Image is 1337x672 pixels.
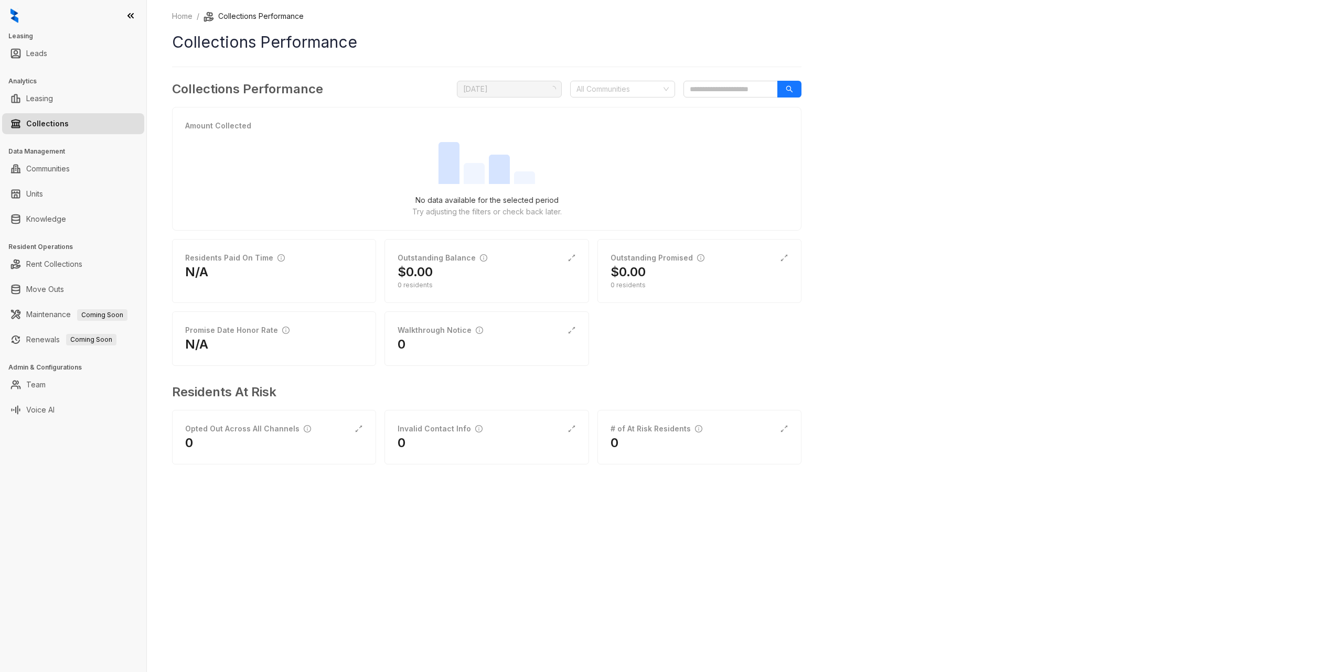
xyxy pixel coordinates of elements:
div: Outstanding Balance [398,252,487,264]
h3: Leasing [8,31,146,41]
span: expand-alt [780,254,788,262]
h1: Collections Performance [172,30,801,54]
p: Try adjusting the filters or check back later. [412,206,562,218]
a: Move Outs [26,279,64,300]
a: RenewalsComing Soon [26,329,116,350]
h3: Resident Operations [8,242,146,252]
h3: Admin & Configurations [8,363,146,372]
a: Voice AI [26,399,55,420]
li: Leasing [2,88,144,109]
span: info-circle [697,254,704,262]
span: info-circle [304,425,311,432]
h2: $0.00 [611,264,646,280]
h2: 0 [611,435,618,451]
a: Rent Collections [26,254,82,275]
li: Leads [2,43,144,64]
div: Walkthrough Notice [398,324,483,336]
span: expand-alt [568,326,576,334]
div: Promise Date Honor Rate [185,324,290,336]
li: Knowledge [2,209,144,230]
h2: 0 [398,435,405,451]
li: / [197,10,199,22]
h2: N/A [185,336,208,353]
span: expand-alt [780,425,788,433]
li: Communities [2,158,144,179]
a: Leads [26,43,47,64]
span: expand-alt [355,425,363,433]
h2: $0.00 [398,264,433,280]
a: Units [26,183,43,204]
li: Collections [2,113,144,134]
h2: 0 [185,435,193,451]
strong: Amount Collected [185,121,251,130]
li: Rent Collections [2,254,144,275]
span: loading [549,85,557,93]
h2: 0 [398,336,405,353]
span: info-circle [476,327,483,334]
span: Coming Soon [66,334,116,345]
a: Home [170,10,195,22]
span: expand-alt [568,254,576,262]
h2: N/A [185,264,208,280]
li: Move Outs [2,279,144,300]
div: Invalid Contact Info [398,423,483,435]
span: info-circle [480,254,487,262]
a: Communities [26,158,70,179]
span: Coming Soon [77,309,127,321]
a: Team [26,374,46,395]
a: Leasing [26,88,53,109]
span: info-circle [277,254,285,262]
li: Renewals [2,329,144,350]
div: Outstanding Promised [611,252,704,264]
a: Collections [26,113,69,134]
img: logo [10,8,18,23]
span: search [786,85,793,93]
li: Team [2,374,144,395]
span: info-circle [475,425,483,432]
span: October 2025 [463,81,555,97]
a: Knowledge [26,209,66,230]
span: expand-alt [568,425,576,433]
li: Units [2,183,144,204]
span: info-circle [282,327,290,334]
div: Residents Paid On Time [185,252,285,264]
div: # of At Risk Residents [611,423,702,435]
li: Voice AI [2,399,144,420]
h3: Residents At Risk [172,383,793,402]
li: Collections Performance [204,10,304,22]
div: Opted Out Across All Channels [185,423,311,435]
h3: Data Management [8,147,146,156]
li: Maintenance [2,304,144,325]
p: No data available for the selected period [415,194,559,206]
span: info-circle [695,425,702,432]
h3: Analytics [8,77,146,86]
div: 0 residents [398,280,575,290]
h3: Collections Performance [172,80,323,99]
div: 0 residents [611,280,788,290]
